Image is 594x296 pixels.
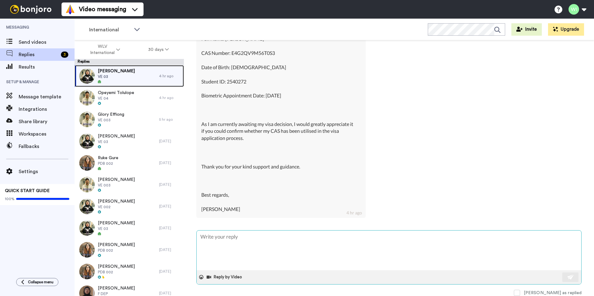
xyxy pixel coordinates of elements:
span: [PERSON_NAME] [98,242,135,248]
img: d9b90043-b27e-4f46-9234-97d7fd64af05-thumb.jpg [79,90,95,105]
div: [DATE] [159,226,181,231]
img: 22e093ee-6621-4089-9a64-2bb4a3293c61-thumb.jpg [79,68,95,84]
div: [DATE] [159,182,181,187]
span: [PERSON_NAME] [98,285,135,291]
div: [DATE] [159,204,181,209]
img: 22e093ee-6621-4089-9a64-2bb4a3293c61-thumb.jpg [79,133,95,149]
span: [PERSON_NAME] [98,220,135,226]
span: [PERSON_NAME] [98,68,135,74]
span: VE 04 [98,96,134,101]
a: [PERSON_NAME]VE 03[DATE] [75,130,184,152]
span: VE 002 [98,204,135,209]
div: [DATE] [159,160,181,165]
img: 4c89a382-51e4-48f9-9d4c-4752e4e5aa25-thumb.jpg [79,112,95,127]
span: Message template [19,93,75,101]
span: International [89,26,131,34]
img: 7d6cb224-86b8-4773-b7f2-a7db13f7c05d-thumb.jpg [79,199,95,214]
span: [PERSON_NAME] [98,133,135,139]
span: Opeyemi Tolulope [98,90,134,96]
a: [PERSON_NAME]VE 034 hr ago [75,65,184,87]
span: Ruke Gure [98,155,118,161]
span: [PERSON_NAME] [98,263,135,270]
img: vm-color.svg [65,4,75,14]
a: Glory EffiongVE 0035 hr ago [75,109,184,130]
span: PDB 002 [98,270,135,275]
button: Upgrade [548,23,584,36]
img: 0ce1e80d-b08c-42eb-9ad6-5d90edd8a71e-thumb.jpg [79,155,95,171]
span: Share library [19,118,75,125]
a: Ruke GurePDB 002[DATE] [75,152,184,174]
span: Settings [19,168,75,175]
div: 4 hr ago [159,95,181,100]
img: 4c89a382-51e4-48f9-9d4c-4752e4e5aa25-thumb.jpg [79,177,95,192]
button: Reply by Video [206,272,244,282]
div: 4 hr ago [159,74,181,78]
button: Collapse menu [16,278,58,286]
img: 0ce1e80d-b08c-42eb-9ad6-5d90edd8a71e-thumb.jpg [79,264,95,279]
a: [PERSON_NAME]VE 03[DATE] [75,217,184,239]
span: VE 03 [98,139,135,144]
span: Integrations [19,105,75,113]
button: WLV International [76,41,134,58]
div: 5 hr ago [159,117,181,122]
button: 30 days [134,44,183,55]
span: VE 03 [98,226,135,231]
a: [PERSON_NAME]VE 003[DATE] [75,174,184,195]
a: [PERSON_NAME]PDB 002[DATE] [75,239,184,261]
div: 4 hr ago [346,210,362,216]
a: Opeyemi TolulopeVE 044 hr ago [75,87,184,109]
span: Results [19,63,75,71]
div: [DATE] [159,269,181,274]
img: 0ce1e80d-b08c-42eb-9ad6-5d90edd8a71e-thumb.jpg [79,242,95,258]
div: [PERSON_NAME] as replied [524,290,582,296]
span: PDB 002 [98,248,135,253]
a: [PERSON_NAME]VE 002[DATE] [75,195,184,217]
div: Replies [75,59,184,65]
img: 22e093ee-6621-4089-9a64-2bb4a3293c61-thumb.jpg [79,220,95,236]
span: Workspaces [19,130,75,138]
img: send-white.svg [567,275,574,280]
div: [DATE] [159,139,181,144]
div: [DATE] [159,291,181,296]
span: [PERSON_NAME] [98,198,135,204]
div: 3 [61,52,68,58]
span: Glory Effiong [98,111,124,118]
a: [PERSON_NAME]PDB 002[DATE] [75,261,184,282]
span: Fallbacks [19,143,75,150]
span: VE 003 [98,118,124,123]
span: [PERSON_NAME] [98,177,135,183]
span: Replies [19,51,58,58]
button: Invite [511,23,542,36]
span: WLV International [90,43,115,56]
span: Video messaging [79,5,126,14]
span: 100% [5,196,15,201]
img: bj-logo-header-white.svg [7,5,54,14]
span: QUICK START GUIDE [5,189,50,193]
span: Send videos [19,38,75,46]
span: VE 003 [98,183,135,188]
span: VE 03 [98,74,135,79]
span: Collapse menu [28,280,53,285]
span: PDB 002 [98,161,118,166]
div: [DATE] [159,247,181,252]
